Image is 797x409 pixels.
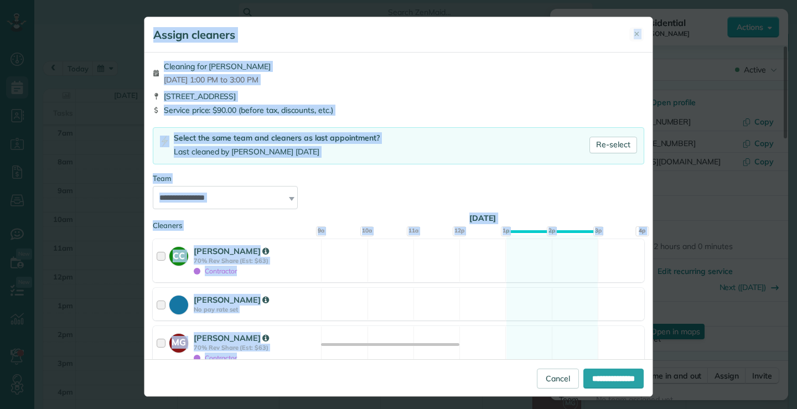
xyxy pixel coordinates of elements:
[194,294,269,305] strong: [PERSON_NAME]
[160,136,169,147] img: lightning-bolt-icon-94e5364df696ac2de96d3a42b8a9ff6ba979493684c50e6bbbcda72601fa0d29.png
[164,74,271,85] span: [DATE] 1:00 PM to 3:00 PM
[589,137,637,153] a: Re-select
[194,267,237,275] span: Contractor
[194,344,318,351] strong: 70% Rev Share (Est: $63)
[194,333,269,343] strong: [PERSON_NAME]
[174,132,380,144] div: Select the same team and cleaners as last appointment?
[194,257,318,265] strong: 70% Rev Share (Est: $63)
[537,369,579,389] a: Cancel
[164,61,271,72] span: Cleaning for [PERSON_NAME]
[169,334,188,349] strong: MG
[153,105,644,116] div: Service price: $90.00 (before tax, discounts, etc.)
[634,29,640,39] span: ✕
[194,354,237,362] span: Contractor
[153,27,235,43] h5: Assign cleaners
[194,246,269,256] strong: [PERSON_NAME]
[153,220,644,224] div: Cleaners
[169,247,188,262] strong: CC
[194,306,318,313] strong: No pay rate set
[174,146,380,158] div: Last cleaned by [PERSON_NAME] [DATE]
[153,91,644,102] div: [STREET_ADDRESS]
[153,173,644,184] div: Team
